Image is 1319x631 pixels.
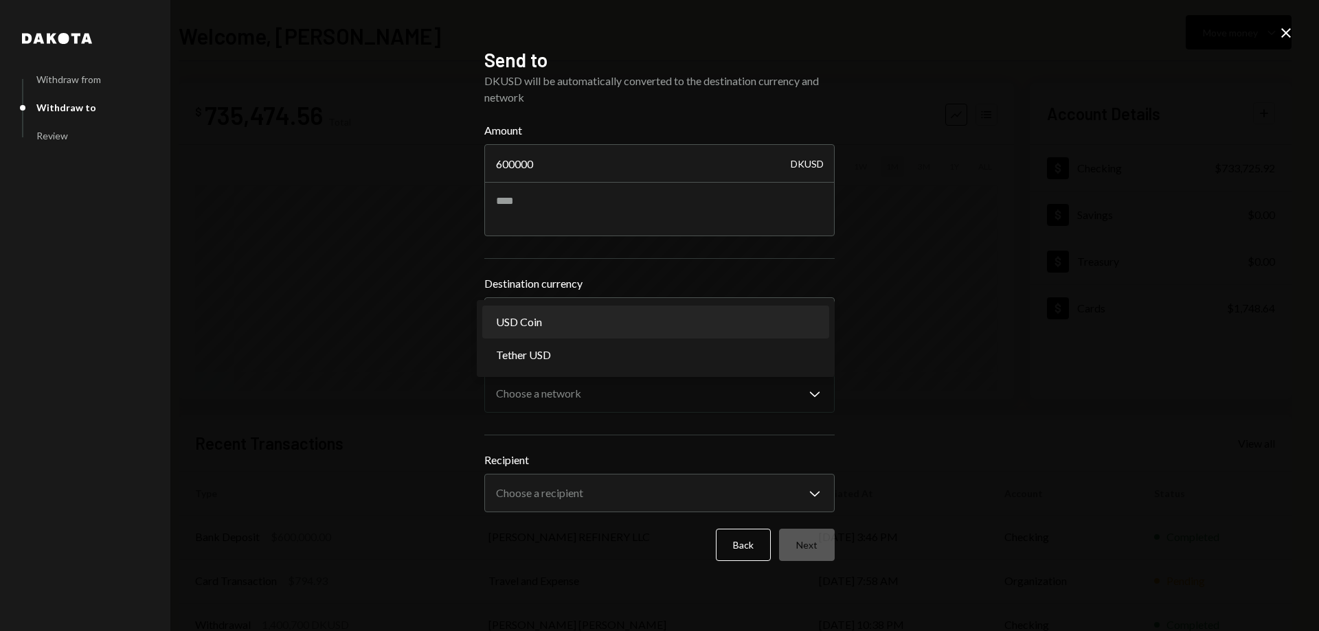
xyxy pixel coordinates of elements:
div: Withdraw to [36,102,96,113]
label: Recipient [484,452,835,468]
div: DKUSD [791,144,824,183]
span: Tether USD [496,347,551,363]
label: Amount [484,122,835,139]
button: Back [716,529,771,561]
input: Enter amount [484,144,835,183]
h2: Send to [484,47,835,73]
button: Recipient [484,474,835,512]
div: DKUSD will be automatically converted to the destination currency and network [484,73,835,106]
button: Destination currency [484,297,835,336]
button: Destination network [484,374,835,413]
div: Review [36,130,68,141]
div: Withdraw from [36,73,101,85]
span: USD Coin [496,314,542,330]
label: Destination currency [484,275,835,292]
